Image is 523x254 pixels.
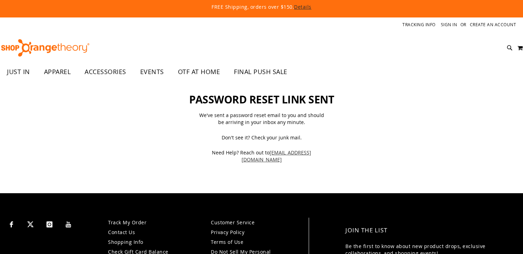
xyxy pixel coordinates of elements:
a: Terms of Use [211,239,243,245]
a: Visit our Youtube page [63,218,75,230]
a: [EMAIL_ADDRESS][DOMAIN_NAME] [242,149,311,163]
h1: Password reset link sent [180,84,343,106]
a: EVENTS [133,64,171,80]
a: Shopping Info [108,239,143,245]
span: FINAL PUSH SALE [234,64,287,80]
span: We've sent a password reset email to you and should be arriving in your inbox any minute. [197,112,326,126]
img: Twitter [27,221,34,227]
a: Visit our Instagram page [43,218,56,230]
a: FINAL PUSH SALE [227,64,294,80]
a: ACCESSORIES [78,64,133,80]
p: FREE Shipping, orders over $150. [52,3,471,10]
span: Don't see it? Check your junk mail. [197,134,326,141]
a: Sign In [441,22,457,28]
a: Privacy Policy [211,229,244,235]
a: Visit our X page [24,218,37,230]
a: Track My Order [108,219,146,226]
a: Contact Us [108,229,135,235]
span: EVENTS [140,64,164,80]
span: JUST IN [7,64,30,80]
a: Tracking Info [402,22,436,28]
h4: Join the List [345,221,509,240]
span: OTF AT HOME [178,64,220,80]
span: Need Help? Reach out to [197,149,326,163]
a: APPAREL [37,64,78,80]
a: Create an Account [470,22,516,28]
a: Details [294,3,311,10]
span: APPAREL [44,64,71,80]
a: OTF AT HOME [171,64,227,80]
a: Visit our Facebook page [5,218,17,230]
a: Customer Service [211,219,255,226]
span: ACCESSORIES [85,64,126,80]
